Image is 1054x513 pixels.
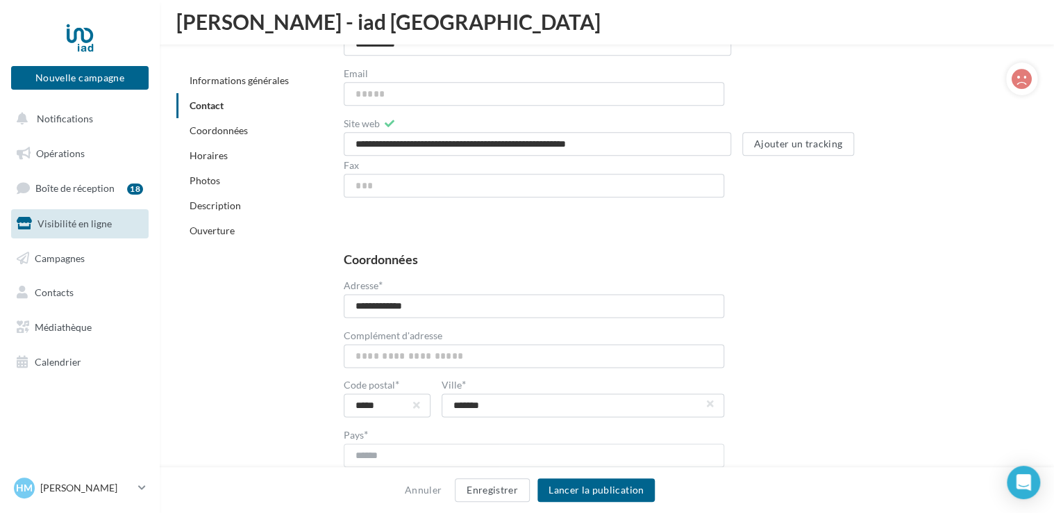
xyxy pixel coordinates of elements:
span: Contacts [35,286,74,298]
button: Enregistrer [455,478,530,502]
a: HM [PERSON_NAME] [11,475,149,501]
span: Campagnes [35,252,85,263]
a: Description [190,199,241,211]
a: Visibilité en ligne [8,209,151,238]
a: Informations générales [190,74,289,86]
a: Boîte de réception18 [8,173,151,203]
span: Visibilité en ligne [37,218,112,229]
div: Open Intercom Messenger [1007,466,1040,499]
span: Médiathèque [35,321,92,333]
label: Code postal [344,379,430,390]
p: [PERSON_NAME] [40,481,133,495]
a: Médiathèque [8,313,151,342]
span: Calendrier [35,356,81,368]
button: Annuler [399,482,447,498]
button: Nouvelle campagne [11,66,149,90]
a: Contacts [8,278,151,307]
label: Adresse [344,279,383,291]
div: Coordonnées [344,253,418,266]
a: Coordonnées [190,124,248,136]
span: [PERSON_NAME] - iad [GEOGRAPHIC_DATA] [176,11,601,32]
button: Ajouter un tracking [742,132,855,156]
label: Email [344,69,368,79]
span: Notifications [37,113,93,124]
a: Opérations [8,139,151,168]
a: Campagnes [8,244,151,273]
a: Horaires [190,149,228,161]
a: Calendrier [8,348,151,377]
label: Fax [344,161,359,170]
a: Contact [190,99,224,111]
label: Site web [344,119,380,129]
label: Complément d'adresse [344,331,442,341]
span: HM [16,481,33,495]
button: Notifications [8,104,146,133]
label: Pays [344,429,368,440]
span: Boîte de réception [35,182,115,194]
label: Ville [442,379,724,390]
span: Opérations [36,147,85,159]
a: Ouverture [190,225,235,236]
button: Lancer la publication [537,478,655,502]
a: Photos [190,174,220,186]
div: 18 [127,184,143,195]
